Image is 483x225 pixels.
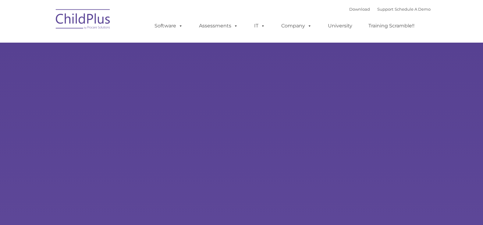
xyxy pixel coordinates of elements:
a: Support [377,7,393,12]
a: University [322,20,358,32]
a: Download [349,7,370,12]
a: IT [248,20,271,32]
font: | [349,7,431,12]
a: Software [148,20,189,32]
a: Company [275,20,318,32]
a: Assessments [193,20,244,32]
a: Training Scramble!! [362,20,421,32]
a: Schedule A Demo [395,7,431,12]
img: ChildPlus by Procare Solutions [53,5,114,35]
